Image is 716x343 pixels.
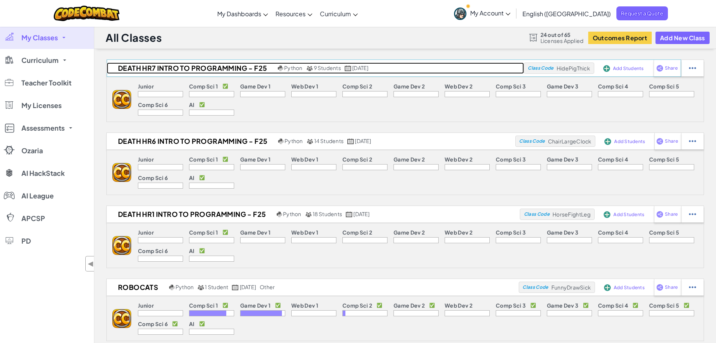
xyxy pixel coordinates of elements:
[528,66,553,70] span: Class Code
[291,156,318,162] p: Web Dev 1
[547,156,578,162] p: Game Dev 3
[21,125,65,131] span: Assessments
[613,66,644,71] span: Add Students
[189,156,218,162] p: Comp Sci 1
[316,3,362,24] a: Curriculum
[189,229,218,235] p: Comp Sci 1
[21,147,43,154] span: Ozaria
[522,10,611,18] span: English ([GEOGRAPHIC_DATA])
[346,212,353,217] img: calendar.svg
[547,302,578,308] p: Game Dev 3
[21,170,65,177] span: AI HackStack
[21,34,58,41] span: My Classes
[557,65,590,72] span: HidePigThick
[21,102,62,109] span: My Licenses
[352,64,368,71] span: [DATE]
[275,302,281,308] p: ✅
[547,83,578,89] p: Game Dev 3
[649,229,679,235] p: Comp Sci 5
[189,175,195,181] p: AI
[106,30,162,45] h1: All Classes
[223,229,228,235] p: ✅
[107,282,167,293] h2: RoboCats
[656,211,663,218] img: IconShare_Purple.svg
[355,137,371,144] span: [DATE]
[176,284,194,290] span: Python
[583,302,589,308] p: ✅
[240,229,271,235] p: Game Dev 1
[689,138,696,145] img: IconStudentEllipsis.svg
[598,156,628,162] p: Comp Sci 4
[519,3,615,24] a: English ([GEOGRAPHIC_DATA])
[551,284,591,291] span: FunnyDrawSick
[429,302,435,308] p: ✅
[217,10,261,18] span: My Dashboards
[138,102,168,108] p: Comp Sci 6
[189,248,195,254] p: AI
[213,3,272,24] a: My Dashboards
[353,210,369,217] span: [DATE]
[307,139,313,144] img: MultipleUsers.png
[205,284,228,290] span: 1 Student
[285,137,303,144] span: Python
[496,302,526,308] p: Comp Sci 3
[394,302,425,308] p: Game Dev 2
[342,229,372,235] p: Comp Sci 2
[314,137,344,144] span: 14 Students
[278,66,283,71] img: python.png
[522,285,548,290] span: Class Code
[598,83,628,89] p: Comp Sci 4
[377,302,382,308] p: ✅
[614,285,645,290] span: Add Students
[496,156,526,162] p: Comp Sci 3
[394,156,425,162] p: Game Dev 2
[445,83,472,89] p: Web Dev 2
[540,32,584,38] span: 24 out of 65
[689,65,696,72] img: IconStudentEllipsis.svg
[240,284,256,290] span: [DATE]
[277,212,282,217] img: python.png
[107,136,515,147] a: Death Hr6 Intro to Programming - F25 Python 14 Students [DATE]
[665,212,678,216] span: Share
[649,156,679,162] p: Comp Sci 5
[450,2,514,25] a: My Account
[553,211,590,218] span: HorseFightLeg
[342,302,372,308] p: Comp Sci 2
[604,138,611,145] img: IconAddStudents.svg
[172,321,178,327] p: ✅
[107,209,275,220] h2: Death Hr1 Intro to Programming - F25
[656,65,663,72] img: IconShare_Purple.svg
[616,6,668,20] a: Request a Quote
[655,32,710,44] button: Add New Class
[189,302,218,308] p: Comp Sci 1
[169,285,175,290] img: python.png
[540,38,584,44] span: Licenses Applied
[689,211,696,218] img: IconStudentEllipsis.svg
[656,138,663,145] img: IconShare_Purple.svg
[138,156,154,162] p: Junior
[107,136,276,147] h2: Death Hr6 Intro to Programming - F25
[314,64,341,71] span: 9 Students
[112,163,131,182] img: logo
[54,6,120,21] img: CodeCombat logo
[107,282,519,293] a: RoboCats Python 1 Student [DATE] other
[320,10,351,18] span: Curriculum
[454,8,466,20] img: avatar
[197,285,204,290] img: MultipleUsers.png
[199,321,205,327] p: ✅
[649,302,679,308] p: Comp Sci 5
[260,284,275,291] div: other
[342,156,372,162] p: Comp Sci 2
[223,156,228,162] p: ✅
[603,65,610,72] img: IconAddStudents.svg
[21,79,71,86] span: Teacher Toolkit
[107,63,524,74] a: Death Hr7 Intro to Programming - F25 Python 9 Students [DATE]
[112,90,131,109] img: logo
[107,63,276,74] h2: Death Hr7 Intro to Programming - F25
[138,83,154,89] p: Junior
[306,66,313,71] img: MultipleUsers.png
[345,66,351,71] img: calendar.svg
[107,209,520,220] a: Death Hr1 Intro to Programming - F25 Python 18 Students [DATE]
